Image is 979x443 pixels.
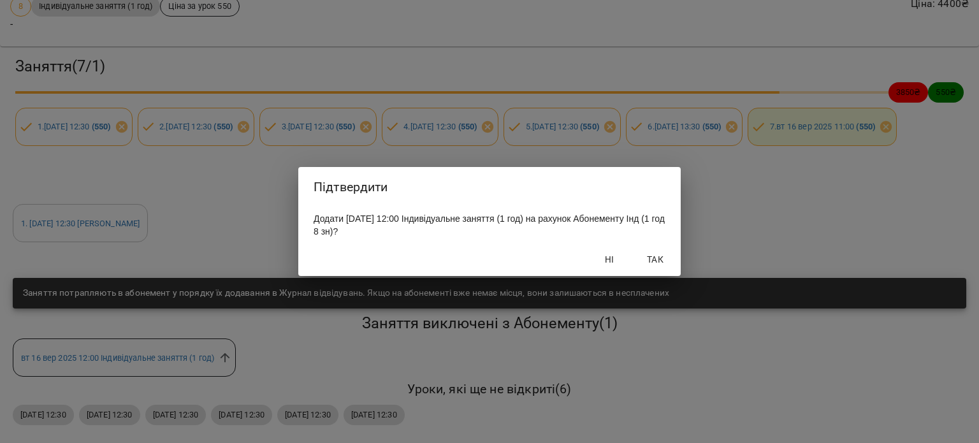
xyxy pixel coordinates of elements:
span: Так [640,252,671,267]
h2: Підтвердити [314,177,665,197]
button: Так [635,248,676,271]
div: Додати [DATE] 12:00 Індивідуальне заняття (1 год) на рахунок Абонементу Інд (1 год 8 зн)? [298,207,681,243]
span: Ні [594,252,625,267]
button: Ні [589,248,630,271]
